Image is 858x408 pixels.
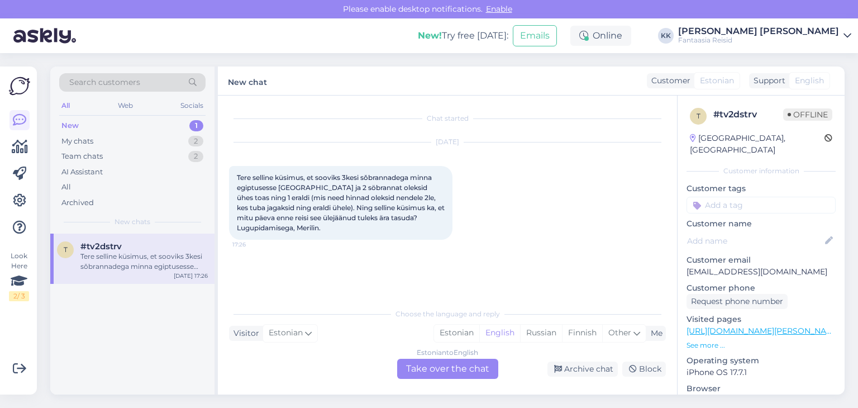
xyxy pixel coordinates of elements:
div: Customer [647,75,690,87]
div: New [61,120,79,131]
div: Take over the chat [397,359,498,379]
div: [DATE] [229,137,666,147]
span: 17:26 [232,240,274,249]
p: Customer name [687,218,836,230]
div: # tv2dstrv [713,108,783,121]
div: Archived [61,197,94,208]
b: New! [418,30,442,41]
div: Finnish [562,325,602,341]
p: Customer email [687,254,836,266]
span: Other [608,328,631,338]
div: 2 [188,136,203,147]
div: English [479,325,520,341]
p: Customer phone [687,282,836,294]
div: All [61,182,71,193]
input: Add name [687,235,823,247]
span: Estonian [269,327,303,339]
div: KK [658,28,674,44]
div: Look Here [9,251,29,301]
div: Choose the language and reply [229,309,666,319]
div: Web [116,98,135,113]
a: [PERSON_NAME] [PERSON_NAME]Fantaasia Reisid [678,27,851,45]
p: Visited pages [687,314,836,325]
p: iPhone OS 17.7.1 [687,367,836,378]
div: 1 [189,120,203,131]
p: Browser [687,383,836,395]
div: AI Assistant [61,167,103,178]
div: Visitor [229,328,259,339]
span: English [795,75,824,87]
div: Customer information [687,166,836,176]
div: Chat started [229,113,666,124]
div: All [59,98,72,113]
p: Operating system [687,355,836,367]
span: Search customers [69,77,140,88]
span: New chats [115,217,150,227]
div: 2 [188,151,203,162]
div: Try free [DATE]: [418,29,508,42]
span: t [697,112,700,120]
span: Enable [483,4,516,14]
div: Tere selline küsimus, et sooviks 3kesi sǒbrannadega minna egiptusesse [GEOGRAPHIC_DATA] ja 2 söbr... [80,252,208,272]
div: Me [646,328,662,339]
img: Askly Logo [9,75,30,97]
div: Team chats [61,151,103,162]
span: Tere selline küsimus, et sooviks 3kesi sǒbrannadega minna egiptusesse [GEOGRAPHIC_DATA] ja 2 söbr... [237,173,446,232]
div: [DATE] 17:26 [174,272,208,280]
span: Offline [783,108,832,121]
div: 2 / 3 [9,291,29,301]
span: Estonian [700,75,734,87]
div: Estonian to English [417,348,478,358]
input: Add a tag [687,197,836,214]
div: Fantaasia Reisid [678,36,839,45]
p: Customer tags [687,183,836,194]
a: [URL][DOMAIN_NAME][PERSON_NAME] [687,326,841,336]
div: Estonian [434,325,479,341]
div: Support [749,75,785,87]
div: Online [570,26,631,46]
div: My chats [61,136,93,147]
button: Emails [513,25,557,46]
div: [PERSON_NAME] [PERSON_NAME] [678,27,839,36]
div: Request phone number [687,294,788,309]
span: t [64,245,68,254]
div: [GEOGRAPHIC_DATA], [GEOGRAPHIC_DATA] [690,132,824,156]
div: Archive chat [547,362,618,377]
div: Socials [178,98,206,113]
div: Block [622,362,666,377]
p: See more ... [687,340,836,350]
p: [EMAIL_ADDRESS][DOMAIN_NAME] [687,266,836,278]
div: Russian [520,325,562,341]
label: New chat [228,73,267,88]
span: #tv2dstrv [80,241,122,252]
